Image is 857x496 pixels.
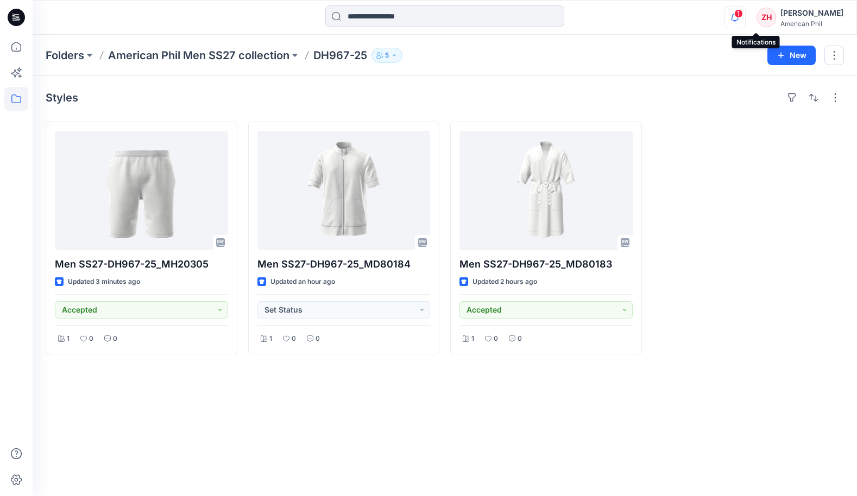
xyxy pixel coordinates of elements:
p: 0 [89,333,93,345]
p: DH967-25 [313,48,367,63]
p: 0 [494,333,498,345]
button: New [767,46,816,65]
p: Men SS27-DH967-25_MH20305 [55,257,228,272]
a: Men SS27-DH967-25_MD80184 [257,131,431,250]
div: [PERSON_NAME] [780,7,843,20]
a: Men SS27-DH967-25_MH20305 [55,131,228,250]
a: Folders [46,48,84,63]
p: Updated 2 hours ago [472,276,537,288]
a: Men SS27-DH967-25_MD80183 [459,131,633,250]
p: 0 [292,333,296,345]
span: 1 [734,9,743,18]
p: 0 [518,333,522,345]
p: Updated an hour ago [270,276,335,288]
p: 1 [471,333,474,345]
a: American Phil Men SS27 collection [108,48,289,63]
div: American Phil [780,20,843,28]
p: Men SS27-DH967-25_MD80183 [459,257,633,272]
p: 0 [316,333,320,345]
p: 1 [67,333,70,345]
p: Updated 3 minutes ago [68,276,140,288]
h4: Styles [46,91,78,104]
button: 5 [371,48,402,63]
p: Men SS27-DH967-25_MD80184 [257,257,431,272]
div: ZH [757,8,776,27]
p: 0 [113,333,117,345]
p: 5 [385,49,389,61]
p: 1 [269,333,272,345]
